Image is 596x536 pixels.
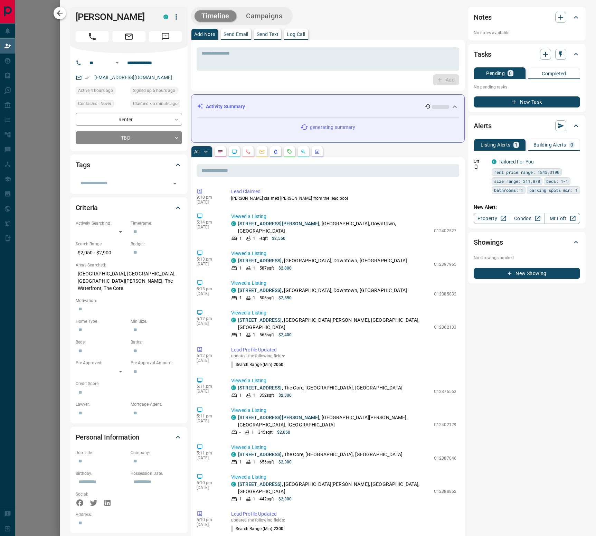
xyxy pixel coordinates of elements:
p: 5:12 pm [197,316,221,321]
button: Campaigns [239,10,289,22]
p: 656 sqft [259,459,274,465]
span: Active 4 hours ago [78,87,113,94]
p: Lawyer: [76,401,127,407]
p: [DATE] [197,291,221,296]
svg: Notes [218,149,223,154]
p: Viewed a Listing [231,213,457,220]
div: Mon Sep 15 2025 [76,87,127,96]
p: 1 [239,459,242,465]
p: No pending tasks [474,82,580,92]
div: Mon Sep 15 2025 [131,100,182,110]
p: Beds: [76,339,127,345]
span: 2050 [274,362,283,367]
p: , [GEOGRAPHIC_DATA], Downtown, [GEOGRAPHIC_DATA] [238,220,431,235]
p: 5:13 pm [197,257,221,262]
p: 1 [239,235,242,242]
p: 1 [239,265,242,271]
p: [DATE] [197,419,221,423]
p: Viewed a Listing [231,377,457,384]
p: [PERSON_NAME] claimed [PERSON_NAME] from the lead pool [231,195,457,201]
p: $2,400 [278,332,292,338]
p: Listing Alerts [481,142,511,147]
button: New Showing [474,268,580,279]
p: Pre-Approval Amount: [131,360,182,366]
div: condos.ca [231,482,236,487]
svg: Emails [259,149,265,154]
h2: Tags [76,159,90,170]
p: Viewed a Listing [231,444,457,451]
svg: Push Notification Only [474,164,479,169]
p: 1 [252,429,254,435]
p: Viewed a Listing [231,473,457,481]
span: bathrooms: 1 [494,187,523,194]
p: $2,300 [278,496,292,502]
p: New Alert: [474,204,580,211]
span: 2300 [274,526,283,531]
p: Home Type: [76,318,127,325]
p: [DATE] [197,522,221,527]
div: Criteria [76,199,182,216]
p: Viewed a Listing [231,309,457,317]
h2: Criteria [76,202,98,213]
div: condos.ca [231,258,236,263]
p: , The Core, [GEOGRAPHIC_DATA], [GEOGRAPHIC_DATA] [238,451,403,458]
span: Claimed < a minute ago [133,100,178,107]
div: condos.ca [231,385,236,390]
p: 5:10 pm [197,517,221,522]
p: $2,800 [278,265,292,271]
span: Contacted - Never [78,100,111,107]
p: Send Email [224,32,248,37]
span: rent price range: 1845,3190 [494,169,559,176]
p: , [GEOGRAPHIC_DATA], Downtown, [GEOGRAPHIC_DATA] [238,257,407,264]
h2: Alerts [474,120,492,131]
div: condos.ca [231,415,236,420]
p: Send Text [257,32,279,37]
p: 1 [253,392,255,398]
p: 1 [253,295,255,301]
p: 1 [253,265,255,271]
p: Add Note [194,32,215,37]
p: updated the following fields: [231,354,457,358]
p: C12388852 [434,488,456,495]
p: 5:11 pm [197,451,221,455]
p: 1 [253,235,255,242]
div: Activity Summary [197,100,459,113]
h2: Showings [474,237,503,248]
p: 1 [253,496,255,502]
span: Signed up 5 hours ago [133,87,175,94]
p: Min Size: [131,318,182,325]
p: 1 [239,496,242,502]
svg: Lead Browsing Activity [231,149,237,154]
p: Viewed a Listing [231,250,457,257]
a: Property [474,213,509,224]
p: [DATE] [197,485,221,490]
p: [DATE] [197,225,221,229]
p: No showings booked [474,255,580,261]
h1: [PERSON_NAME] [76,11,153,22]
p: 1 [253,459,255,465]
p: Building Alerts [533,142,566,147]
p: [DATE] [197,358,221,363]
a: [STREET_ADDRESS] [238,385,282,391]
p: $2,550 [278,295,292,301]
div: condos.ca [231,452,236,457]
p: 0 [570,142,573,147]
h2: Notes [474,12,492,23]
p: Possession Date: [131,470,182,477]
a: [STREET_ADDRESS] [238,481,282,487]
div: Alerts [474,117,580,134]
div: condos.ca [231,221,236,226]
p: $2,050 - $2,900 [76,247,127,258]
p: C12387046 [434,455,456,461]
svg: Email Verified [85,75,89,80]
h2: Personal Information [76,432,140,443]
p: Pre-Approved: [76,360,127,366]
p: 0 [509,71,512,76]
span: beds: 1-1 [546,178,568,185]
p: Search Range (Min) : [231,526,284,532]
p: $2,300 [278,392,292,398]
p: updated the following fields: [231,518,457,523]
p: 5:11 pm [197,384,221,389]
p: Activity Summary [206,103,245,110]
div: Tasks [474,46,580,63]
